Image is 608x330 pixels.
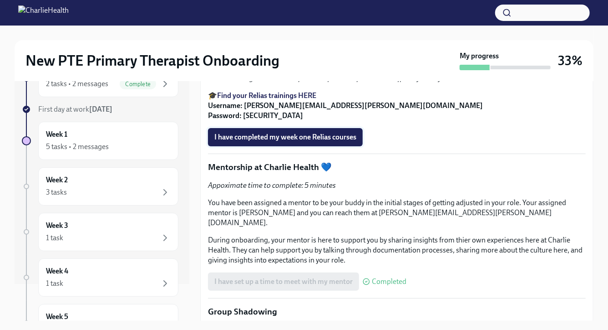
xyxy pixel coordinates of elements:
p: 🎓 [208,91,586,121]
span: I have completed my week one Relias courses [214,133,356,142]
em: Appoximate time to complete: 5 minutes [208,181,336,190]
h6: Week 1 [46,129,67,139]
strong: Username: [PERSON_NAME][EMAIL_ADDRESS][PERSON_NAME][DOMAIN_NAME] Password: [SECURITY_DATA] [208,101,483,120]
span: Completed [372,278,406,285]
h6: Week 4 [46,266,68,276]
p: Group Shadowing [208,306,586,318]
span: Complete [120,81,156,88]
div: 3 tasks [46,187,67,197]
h3: 33% [558,52,583,69]
div: 1 task [46,278,63,289]
div: 1 task [46,233,63,243]
a: First day at work[DATE] [22,104,178,114]
p: During onboarding, your mentor is here to support you by sharing insights from thier own experien... [208,235,586,265]
a: Week 41 task [22,258,178,297]
img: CharlieHealth [18,5,69,20]
a: Find your Relias trainings HERE [217,91,316,100]
button: I have completed my week one Relias courses [208,128,363,146]
h6: Week 3 [46,221,68,231]
a: Week 15 tasks • 2 messages [22,122,178,160]
p: You have been assigned a mentor to be your buddy in the initial stages of getting adjusted in you... [208,198,586,228]
div: 5 tasks • 2 messages [46,142,109,152]
h6: Week 2 [46,175,68,185]
div: 2 tasks • 2 messages [46,79,108,89]
strong: [DATE] [89,105,112,113]
h6: Week 5 [46,312,68,322]
h2: New PTE Primary Therapist Onboarding [25,52,279,70]
a: Week 31 task [22,213,178,251]
span: First day at work [38,105,112,113]
p: Mentorship at Charlie Health 💙 [208,161,586,173]
strong: My progress [460,51,499,61]
a: Week 23 tasks [22,167,178,206]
